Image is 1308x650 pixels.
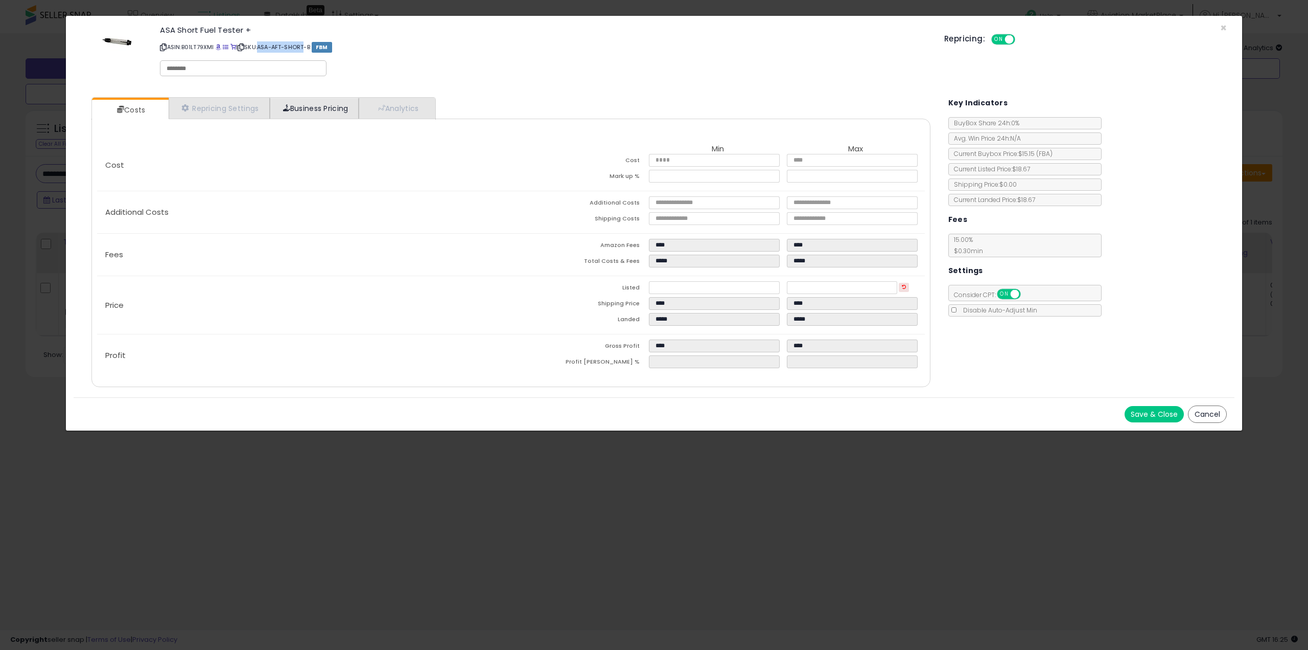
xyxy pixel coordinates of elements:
td: Total Costs & Fees [511,255,649,271]
span: Current Landed Price: $18.67 [949,195,1035,204]
span: × [1220,20,1227,35]
button: Cancel [1188,406,1227,423]
p: Profit [97,351,511,360]
p: Additional Costs [97,208,511,216]
span: $15.15 [1018,149,1053,158]
span: ON [998,290,1011,299]
span: 15.00 % [949,235,983,255]
a: Business Pricing [270,98,359,119]
a: Repricing Settings [169,98,270,119]
span: Disable Auto-Adjust Min [958,306,1037,315]
span: Shipping Price: $0.00 [949,180,1017,189]
span: $0.30 min [949,246,983,255]
td: Shipping Costs [511,212,649,228]
button: Save & Close [1125,406,1184,422]
span: FBM [312,42,332,53]
td: Listed [511,281,649,297]
td: Shipping Price [511,297,649,313]
span: Avg. Win Price 24h: N/A [949,134,1021,143]
h3: ASA Short Fuel Tester + [160,26,929,34]
span: Consider CPT: [949,290,1034,299]
a: BuyBox page [216,43,221,51]
a: Analytics [359,98,434,119]
span: BuyBox Share 24h: 0% [949,119,1019,127]
a: All offer listings [223,43,228,51]
h5: Fees [948,213,968,226]
span: ( FBA ) [1036,149,1053,158]
th: Min [649,145,787,154]
img: 31NbHAFwoDL._SL60_.jpg [102,26,132,57]
th: Max [787,145,925,154]
span: Current Listed Price: $18.67 [949,165,1030,173]
td: Landed [511,313,649,329]
p: Price [97,301,511,309]
td: Cost [511,154,649,170]
span: Current Buybox Price: [949,149,1053,158]
a: Costs [92,100,168,120]
td: Amazon Fees [511,239,649,255]
span: OFF [1014,35,1030,44]
p: Cost [97,161,511,169]
span: OFF [1019,290,1035,299]
td: Additional Costs [511,196,649,212]
span: ON [992,35,1005,44]
p: ASIN: B01LT79XMI | SKU: ASA-AFT-SHORT-B [160,39,929,55]
h5: Repricing: [944,35,985,43]
a: Your listing only [230,43,236,51]
h5: Settings [948,264,983,277]
td: Mark up % [511,170,649,186]
td: Gross Profit [511,340,649,355]
td: Profit [PERSON_NAME] % [511,355,649,371]
p: Fees [97,251,511,259]
h5: Key Indicators [948,97,1008,109]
